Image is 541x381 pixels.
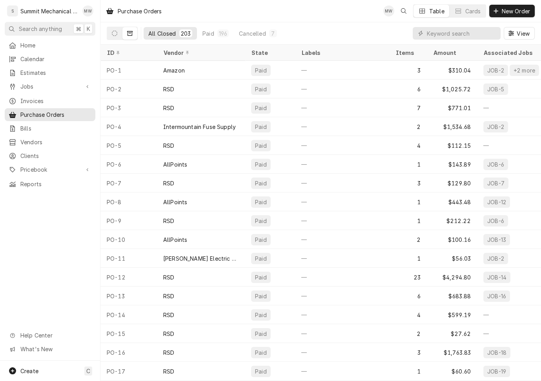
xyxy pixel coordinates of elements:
a: Calendar [5,53,95,65]
div: $143.89 [427,155,477,174]
div: $112.15 [427,136,477,155]
div: 7 [271,29,275,38]
span: Search anything [19,25,62,33]
div: 6 [389,80,427,98]
div: +2 more [513,66,536,74]
div: JOB-2 [486,66,505,74]
div: Labels [301,49,383,57]
div: Paid [254,254,268,263]
a: Clients [5,149,95,162]
div: $599.19 [427,305,477,324]
div: Paid [254,160,268,169]
span: View [515,29,531,38]
div: PO-14 [100,305,157,324]
div: $60.60 [427,362,477,381]
div: 3 [389,61,427,80]
div: Megan Weeks's Avatar [383,5,394,16]
div: Paid [254,348,268,357]
a: Go to Pricebook [5,163,95,176]
div: Paid [254,142,268,150]
span: Home [20,41,91,49]
div: PO-16 [100,343,157,362]
span: Calendar [20,55,91,63]
span: Bills [20,124,91,132]
div: $4,294.80 [427,268,477,287]
div: $771.01 [427,98,477,117]
div: PO-7 [100,174,157,192]
div: — [295,80,389,98]
div: — [295,174,389,192]
div: — [295,324,389,343]
span: Reports [20,180,91,188]
div: Paid [254,292,268,300]
div: Paid [254,367,268,376]
div: Paid [254,311,268,319]
div: 3 [389,343,427,362]
div: Paid [254,66,268,74]
div: JOB-18 [486,348,507,357]
div: $212.22 [427,211,477,230]
div: — [295,230,389,249]
div: — [295,117,389,136]
div: Amazon [163,66,185,74]
div: 196 [219,29,227,38]
span: Invoices [20,97,91,105]
span: New Order [500,7,532,15]
div: — [295,155,389,174]
a: Vendors [5,136,95,149]
div: RSD [163,311,174,319]
div: JOB-16 [486,292,507,300]
div: $683.88 [427,287,477,305]
div: PO-5 [100,136,157,155]
div: Summit Mechanical Service LLC [20,7,78,15]
div: — [295,136,389,155]
div: 1 [389,155,427,174]
div: — [295,305,389,324]
div: — [295,98,389,117]
div: 1 [389,362,427,381]
div: RSD [163,367,174,376]
div: Table [429,7,444,15]
div: Paid [254,123,268,131]
span: C [86,367,90,375]
div: JOB-12 [486,198,507,206]
div: PO-3 [100,98,157,117]
div: — [295,192,389,211]
div: $443.48 [427,192,477,211]
span: Purchase Orders [20,111,91,119]
div: AllPoints [163,236,187,244]
a: Bills [5,122,95,135]
span: Create [20,368,38,374]
div: Amount [433,49,469,57]
div: All Closed [148,29,176,38]
a: Go to Jobs [5,80,95,93]
div: Paid [254,198,268,206]
span: Pricebook [20,165,80,174]
span: What's New [20,345,91,353]
div: — [295,343,389,362]
input: Keyword search [427,27,497,40]
div: RSD [163,217,174,225]
div: $129.80 [427,174,477,192]
div: 2 [389,117,427,136]
div: 2 [389,230,427,249]
div: — [295,249,389,268]
div: PO-11 [100,249,157,268]
div: 1 [389,211,427,230]
span: Clients [20,152,91,160]
div: PO-17 [100,362,157,381]
div: Paid [254,104,268,112]
div: MW [383,5,394,16]
div: PO-1 [100,61,157,80]
button: View [504,27,535,40]
div: PO-4 [100,117,157,136]
div: Cancelled [239,29,266,38]
span: Jobs [20,82,80,91]
div: JOB-2 [486,123,505,131]
div: Paid [254,217,268,225]
div: 7 [389,98,427,117]
div: AllPoints [163,198,187,206]
div: ID [107,49,149,57]
button: New Order [489,5,535,17]
div: — [295,287,389,305]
